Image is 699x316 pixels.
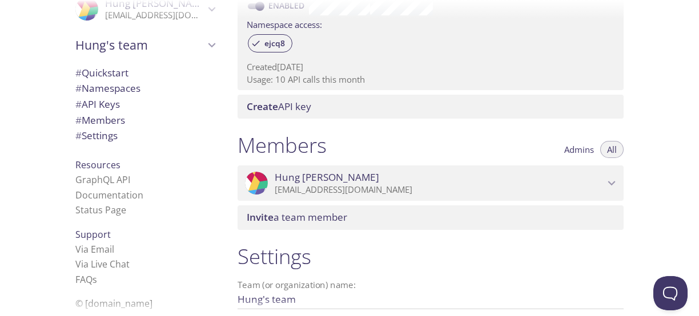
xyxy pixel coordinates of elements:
[247,15,322,32] label: Namespace access:
[75,82,82,95] span: #
[75,98,120,111] span: API Keys
[75,129,118,142] span: Settings
[248,34,292,52] div: ejcq8
[238,95,624,119] div: Create API Key
[600,141,624,158] button: All
[247,210,347,224] span: a team member
[75,228,111,241] span: Support
[275,171,379,184] span: Hung [PERSON_NAME]
[75,114,82,127] span: #
[247,210,274,224] span: Invite
[247,74,614,86] p: Usage: 10 API calls this month
[275,184,604,196] p: [EMAIL_ADDRESS][DOMAIN_NAME]
[93,273,97,286] span: s
[75,189,143,201] a: Documentation
[66,96,224,112] div: API Keys
[238,165,624,201] div: Hung Chu
[75,159,120,171] span: Resources
[75,66,82,79] span: #
[75,114,125,127] span: Members
[75,204,126,216] a: Status Page
[653,276,688,310] iframe: Help Scout Beacon - Open
[238,205,624,229] div: Invite a team member
[75,82,140,95] span: Namespaces
[75,129,82,142] span: #
[75,37,204,53] span: Hung's team
[238,281,356,289] label: Team (or organization) name:
[247,61,614,73] p: Created [DATE]
[75,243,114,256] a: Via Email
[66,30,224,60] div: Hung's team
[75,273,97,286] a: FAQ
[557,141,601,158] button: Admins
[247,100,311,113] span: API key
[258,38,292,48] span: ejcq8
[247,100,278,113] span: Create
[238,244,624,269] h1: Settings
[75,173,130,186] a: GraphQL API
[66,112,224,128] div: Members
[75,66,128,79] span: Quickstart
[66,128,224,144] div: Team Settings
[75,258,130,270] a: Via Live Chat
[238,132,327,158] h1: Members
[75,98,82,111] span: #
[66,65,224,81] div: Quickstart
[66,80,224,96] div: Namespaces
